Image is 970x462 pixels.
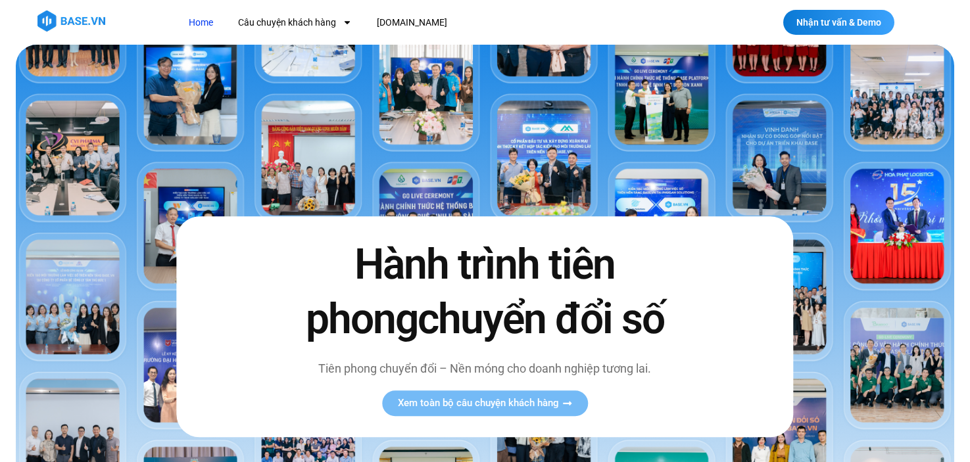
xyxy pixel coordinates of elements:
a: [DOMAIN_NAME] [367,11,457,35]
a: Câu chuyện khách hàng [228,11,362,35]
p: Tiên phong chuyển đổi – Nền móng cho doanh nghiệp tương lai. [278,360,692,378]
span: Nhận tư vấn & Demo [796,18,881,27]
a: Xem toàn bộ câu chuyện khách hàng [382,391,588,417]
span: chuyển đổi số [418,294,664,344]
span: Xem toàn bộ câu chuyện khách hàng [398,399,559,409]
a: Nhận tư vấn & Demo [783,10,894,35]
a: Home [179,11,223,35]
nav: Menu [179,11,689,35]
h2: Hành trình tiên phong [278,237,692,346]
